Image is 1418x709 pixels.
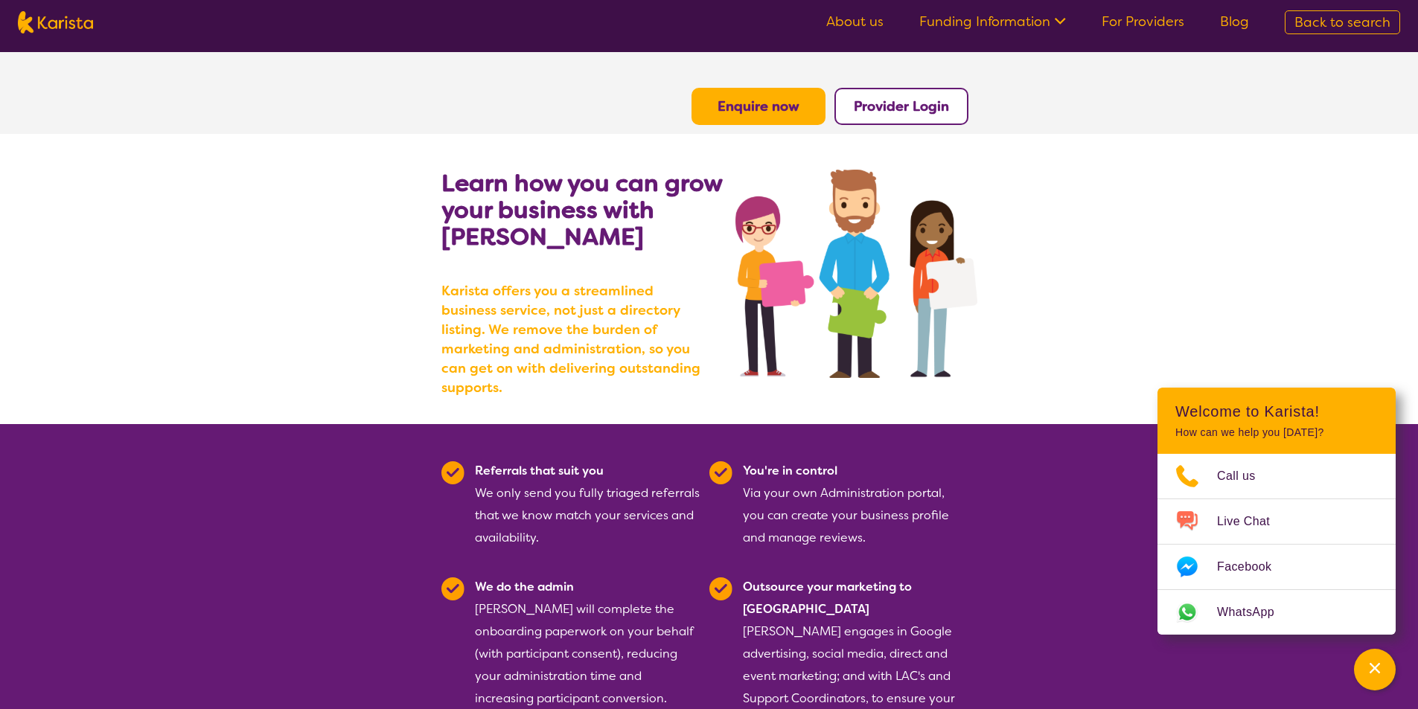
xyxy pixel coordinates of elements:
[692,88,825,125] button: Enquire now
[735,170,977,378] img: grow your business with Karista
[1157,388,1396,635] div: Channel Menu
[718,97,799,115] a: Enquire now
[709,577,732,600] img: Tick
[854,97,949,115] a: Provider Login
[743,579,912,617] b: Outsource your marketing to [GEOGRAPHIC_DATA]
[1217,556,1289,578] span: Facebook
[1217,510,1288,533] span: Live Chat
[1354,649,1396,690] button: Channel Menu
[1102,13,1184,31] a: For Providers
[709,461,732,484] img: Tick
[475,463,604,478] b: Referrals that suit you
[441,281,709,397] b: Karista offers you a streamlined business service, not just a directory listing. We remove the bu...
[1157,590,1396,635] a: Web link opens in a new tab.
[18,11,93,33] img: Karista logo
[1175,426,1378,439] p: How can we help you [DATE]?
[1294,13,1390,31] span: Back to search
[743,460,968,549] div: Via your own Administration portal, you can create your business profile and manage reviews.
[1220,13,1249,31] a: Blog
[441,167,722,252] b: Learn how you can grow your business with [PERSON_NAME]
[1217,465,1274,487] span: Call us
[441,461,464,484] img: Tick
[1157,454,1396,635] ul: Choose channel
[1217,601,1292,623] span: WhatsApp
[475,579,574,594] b: We do the admin
[743,463,837,478] b: You're in control
[441,577,464,600] img: Tick
[826,13,884,31] a: About us
[1285,10,1400,34] a: Back to search
[475,460,700,549] div: We only send you fully triaged referrals that we know match your services and availability.
[1175,402,1378,420] h2: Welcome to Karista!
[919,13,1066,31] a: Funding Information
[834,88,968,125] button: Provider Login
